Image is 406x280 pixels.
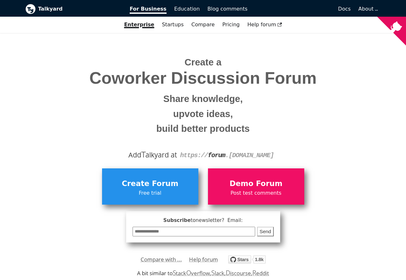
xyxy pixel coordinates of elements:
a: Enterprise [120,19,158,30]
div: Add alkyard at [30,149,376,160]
span: Post test comments [211,189,301,197]
small: build better products [30,121,376,136]
span: O [186,268,191,277]
img: Talkyard logo [25,4,36,14]
a: Reddit [252,269,269,277]
a: Blog comments [203,4,251,14]
span: Help forum [247,21,282,28]
span: Coworker Discussion Forum [30,69,376,87]
a: Startups [158,19,188,30]
span: Education [174,6,200,12]
span: T [141,148,146,160]
span: For Business [130,6,167,14]
img: talkyard.svg [228,255,266,264]
span: R [252,268,256,277]
span: Blog comments [207,6,247,12]
span: Demo Forum [211,178,301,190]
span: to newsletter ? Email: [191,217,243,223]
a: Compare with ... [141,255,182,264]
a: Talkyard logoTalkyard [25,4,121,14]
span: Create a [185,57,221,67]
span: D [226,268,230,277]
a: StackOverflow [173,269,210,277]
code: https:// . [DOMAIN_NAME] [180,152,274,159]
span: S [211,268,215,277]
span: Create Forum [105,178,195,190]
span: Free trial [105,189,195,197]
a: Slack [211,269,224,277]
span: S [173,268,176,277]
a: Education [170,4,204,14]
small: Share knowledge, [30,91,376,106]
a: Compare [191,21,215,28]
a: Discourse [226,269,251,277]
b: Talkyard [38,5,121,13]
a: Help forum [189,255,218,264]
a: Demo ForumPost test comments [208,168,304,204]
a: Help forum [244,19,286,30]
span: Subscribe [133,216,274,225]
a: Create ForumFree trial [102,168,198,204]
a: Pricing [219,19,244,30]
a: Docs [251,4,355,14]
button: Send [257,227,274,237]
small: upvote ideas, [30,106,376,122]
span: Docs [338,6,350,12]
a: For Business [126,4,170,14]
strong: forum [208,152,225,159]
a: Star debiki/talkyard on GitHub [228,256,266,266]
a: About [358,6,377,12]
